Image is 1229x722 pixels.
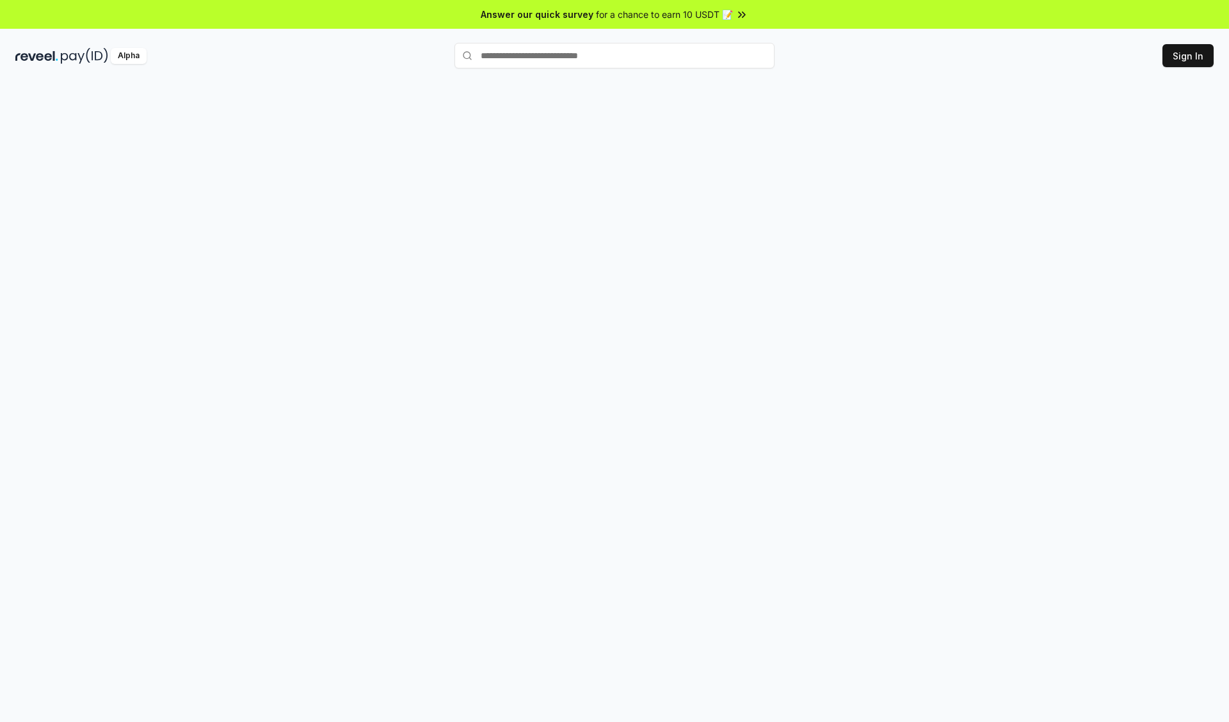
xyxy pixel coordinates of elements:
img: pay_id [61,48,108,64]
img: reveel_dark [15,48,58,64]
div: Alpha [111,48,147,64]
span: for a chance to earn 10 USDT 📝 [596,8,733,21]
button: Sign In [1162,44,1214,67]
span: Answer our quick survey [481,8,593,21]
